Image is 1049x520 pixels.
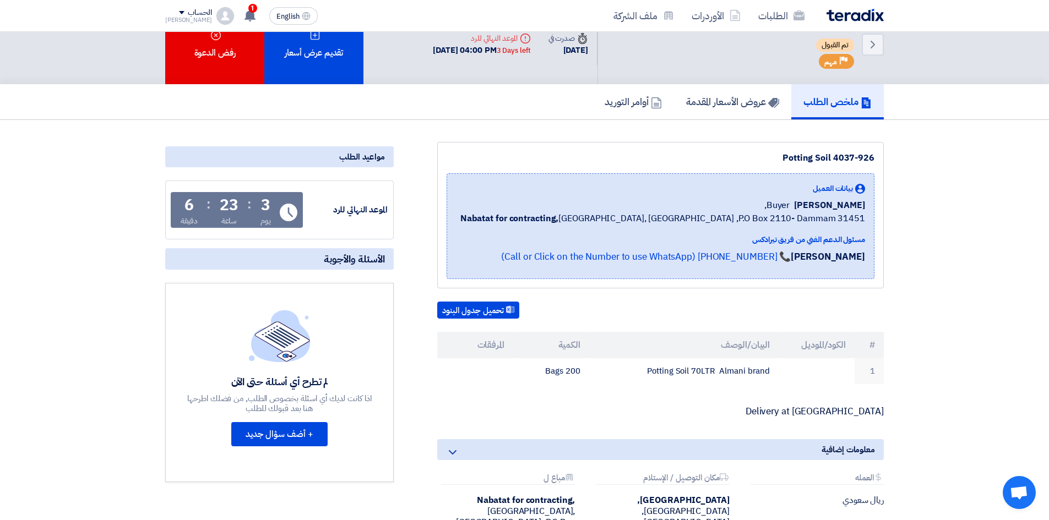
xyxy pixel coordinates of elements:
span: English [276,13,300,20]
img: profile_test.png [216,7,234,25]
div: الحساب [188,8,211,18]
td: Potting Soil 70LTR Almani brand [589,358,779,384]
button: + أضف سؤال جديد [231,422,328,446]
div: ريال سعودي [746,495,884,506]
a: ملف الشركة [605,3,683,29]
span: بيانات العميل [813,183,853,194]
div: 3 Days left [497,45,531,56]
div: اذا كانت لديك أي اسئلة بخصوص الطلب, من فضلك اطرحها هنا بعد قبولك للطلب [186,393,373,413]
b: Nabatat for contracting, [460,212,559,225]
div: 6 [184,198,194,213]
img: empty_state_list.svg [249,310,311,362]
a: أوامر التوريد [593,84,674,119]
div: صدرت في [548,32,588,44]
b: Nabatat for contracting, [477,494,575,507]
th: المرفقات [437,332,513,358]
div: رفض الدعوة [165,4,264,84]
div: 23 [220,198,238,213]
span: Buyer, [764,199,790,212]
td: 200 Bags [513,358,589,384]
th: الكمية [513,332,589,358]
span: معلومات إضافية [822,444,875,456]
span: [GEOGRAPHIC_DATA], [GEOGRAPHIC_DATA] ,P.O Box 2110- Dammam 31451 [460,212,865,225]
th: البيان/الوصف [589,332,779,358]
p: Delivery at [GEOGRAPHIC_DATA] [437,406,884,417]
div: مباع ل [442,473,575,485]
div: يوم [260,215,271,227]
div: لم تطرح أي أسئلة حتى الآن [186,375,373,388]
div: مكان التوصيل / الإستلام [596,473,729,485]
span: 1 [248,4,257,13]
h5: عروض الأسعار المقدمة [686,95,779,108]
span: الأسئلة والأجوبة [324,253,385,265]
a: ملخص الطلب [791,84,884,119]
th: الكود/الموديل [779,332,855,358]
div: مسئول الدعم الفني من فريق تيرادكس [460,234,865,245]
b: [GEOGRAPHIC_DATA], [637,494,729,507]
a: عروض الأسعار المقدمة [674,84,791,119]
span: مهم [824,57,837,67]
div: : [206,194,210,214]
h5: ملخص الطلب [803,95,872,108]
th: # [855,332,884,358]
div: مواعيد الطلب [165,146,394,167]
div: [PERSON_NAME] [165,17,212,23]
div: [DATE] 04:00 PM [433,44,530,57]
a: 📞 [PHONE_NUMBER] (Call or Click on the Number to use WhatsApp) [501,250,791,264]
div: دقيقة [181,215,198,227]
div: ساعة [221,215,237,227]
div: الموعد النهائي للرد [305,204,388,216]
h5: أوامر التوريد [605,95,662,108]
div: الموعد النهائي للرد [433,32,530,44]
strong: [PERSON_NAME] [791,250,865,264]
button: English [269,7,318,25]
img: Teradix logo [827,9,884,21]
a: الأوردرات [683,3,749,29]
a: الطلبات [749,3,813,29]
div: [DATE] [548,44,588,57]
div: 3 [261,198,270,213]
span: [PERSON_NAME] [794,199,865,212]
button: تحميل جدول البنود [437,302,519,319]
div: تقديم عرض أسعار [264,4,363,84]
a: Open chat [1003,476,1036,509]
div: العمله [751,473,884,485]
div: Potting Soil 4037-926 [447,151,874,165]
div: : [247,194,251,214]
td: 1 [855,358,884,384]
span: تم القبول [816,39,854,52]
